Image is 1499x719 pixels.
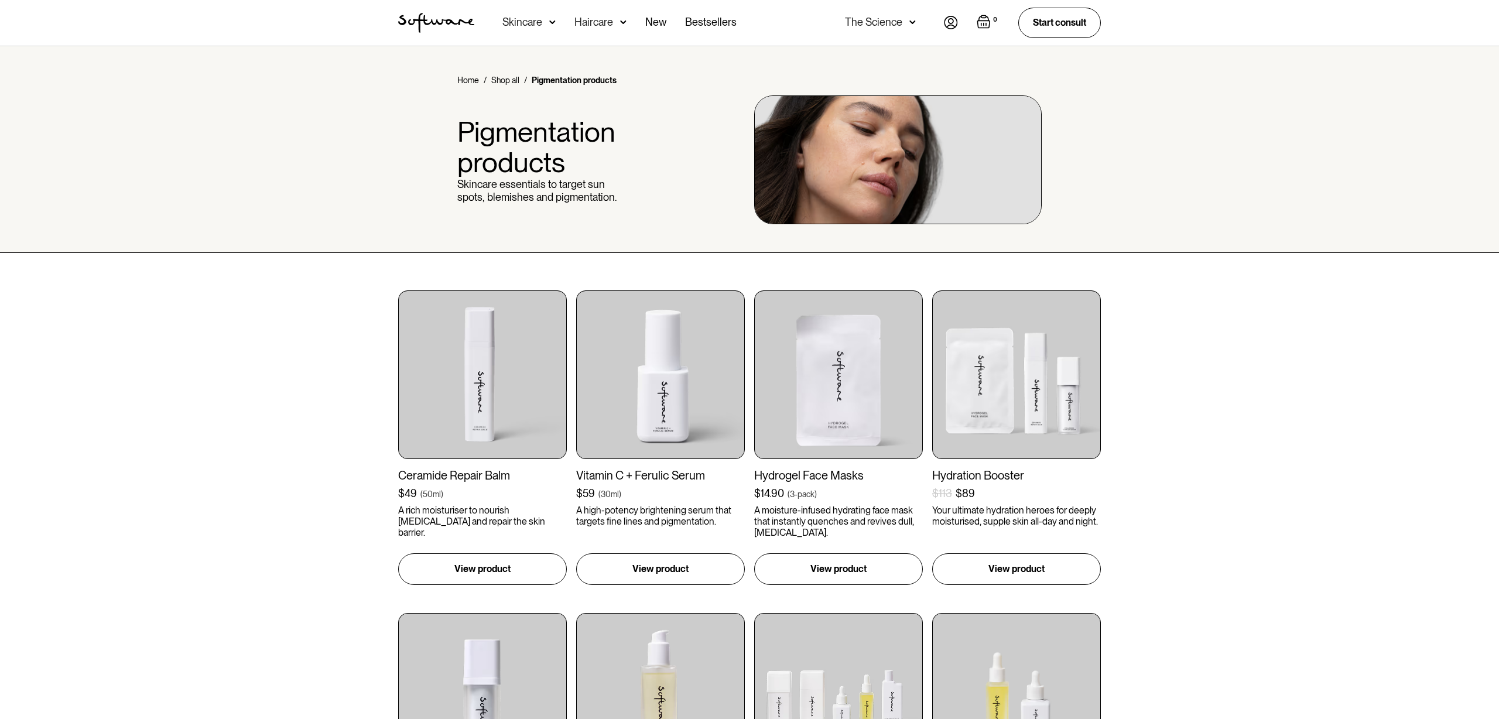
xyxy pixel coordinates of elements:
a: Hydrogel Face Masks$14.90(3-pack)A moisture-infused hydrating face mask that instantly quenches a... [754,290,923,585]
a: Ceramide Repair Balm$49(50ml)A rich moisturiser to nourish [MEDICAL_DATA] and repair the skin bar... [398,290,567,585]
a: home [398,13,474,33]
div: ) [619,488,621,500]
div: 0 [991,15,1000,25]
div: ( [598,488,601,500]
img: arrow down [909,16,916,28]
div: Hydrogel Face Masks [754,468,923,482]
div: Skincare [502,16,542,28]
img: Software Logo [398,13,474,33]
p: A moisture-infused hydrating face mask that instantly quenches and revives dull, [MEDICAL_DATA]. [754,505,923,539]
div: Pigmentation products [532,74,617,86]
div: $59 [576,487,595,500]
a: Home [457,74,479,86]
a: Open empty cart [977,15,1000,31]
div: ( [788,488,790,500]
div: 3-pack [790,488,814,500]
p: A high-potency brightening serum that targets fine lines and pigmentation. [576,505,745,527]
img: arrow down [620,16,627,28]
div: 50ml [423,488,441,500]
a: Hydration Booster$113$89Your ultimate hydration heroes for deeply moisturised, supple skin all-da... [932,290,1101,585]
p: View product [810,562,867,576]
div: ) [814,488,817,500]
a: Vitamin C + Ferulic Serum$59(30ml)A high-potency brightening serum that targets fine lines and pi... [576,290,745,585]
div: $49 [398,487,417,500]
p: A rich moisturiser to nourish [MEDICAL_DATA] and repair the skin barrier. [398,505,567,539]
p: Your ultimate hydration heroes for deeply moisturised, supple skin all-day and night. [932,505,1101,527]
div: $89 [956,487,975,500]
div: Hydration Booster [932,468,1101,482]
div: Haircare [574,16,613,28]
div: $113 [932,487,952,500]
div: Vitamin C + Ferulic Serum [576,468,745,482]
p: View product [632,562,689,576]
div: ) [441,488,443,500]
img: arrow down [549,16,556,28]
h1: Pigmentation products [457,117,626,179]
div: 30ml [601,488,619,500]
a: Start consult [1018,8,1101,37]
a: Shop all [491,74,519,86]
div: The Science [845,16,902,28]
p: Skincare essentials to target sun spots, blemishes and pigmentation. [457,178,626,203]
p: View product [454,562,511,576]
div: / [484,74,487,86]
div: ( [420,488,423,500]
div: Ceramide Repair Balm [398,468,567,482]
div: / [524,74,527,86]
div: $14.90 [754,487,784,500]
p: View product [988,562,1045,576]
